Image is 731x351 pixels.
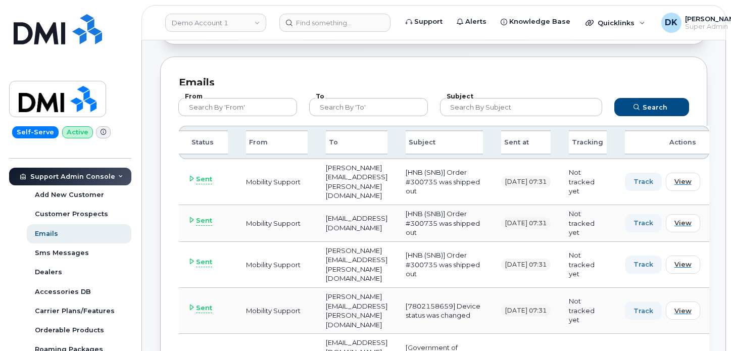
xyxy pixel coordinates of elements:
a: Demo Account 1 [165,14,266,32]
div: Sent at [501,130,551,155]
div: Not tracked yet [569,168,607,196]
button: View [666,214,700,232]
input: Search by 'from' [178,98,297,116]
span: Sent [196,257,212,267]
span: View [674,218,692,228]
td: [HNB (SNB)] Order #300735 was shipped out [397,205,492,242]
input: Search by 'to' [309,98,428,116]
td: Mobility Support [237,159,317,205]
td: [HNB (SNB)] Order #300735 was shipped out [397,159,492,205]
td: [HNB (SNB)] Order #300735 was shipped out [397,242,492,288]
label: To [315,93,325,99]
td: Mobility Support [237,242,317,288]
label: Subject [446,93,474,99]
span: View [674,260,692,269]
a: Alerts [450,12,494,32]
span: Track [633,260,653,269]
button: View [666,302,700,320]
div: [DATE] 07:31 [501,305,551,317]
a: Support [399,12,450,32]
button: View [666,173,700,191]
div: [DATE] 07:31 [501,176,551,188]
input: Search by subject [440,98,602,116]
td: Mobility Support [237,288,317,334]
label: From [184,93,204,99]
span: Alerts [465,17,486,27]
span: Sent [196,303,212,313]
div: Tracking [569,130,607,155]
span: Sent [196,216,212,226]
td: [PERSON_NAME][EMAIL_ADDRESS][PERSON_NAME][DOMAIN_NAME] [317,242,397,288]
button: Track [625,214,662,232]
div: Not tracked yet [569,209,607,237]
div: Quicklinks [578,13,652,33]
span: View [674,306,692,316]
button: Search [614,98,690,116]
button: Track [625,256,662,274]
td: [PERSON_NAME][EMAIL_ADDRESS][PERSON_NAME][DOMAIN_NAME] [317,288,397,334]
span: Track [633,218,653,228]
span: View [674,177,692,186]
a: Knowledge Base [494,12,577,32]
span: Track [633,306,653,316]
span: Quicklinks [598,19,635,27]
div: Not tracked yet [569,250,607,279]
div: Subject [406,130,483,155]
div: From [246,130,308,155]
span: Sent [196,174,212,184]
td: [PERSON_NAME][EMAIL_ADDRESS][PERSON_NAME][DOMAIN_NAME] [317,159,397,205]
button: Track [625,173,662,191]
span: DK [665,17,677,29]
input: Find something... [279,14,391,32]
button: Track [625,302,662,320]
div: [DATE] 07:31 [501,259,551,271]
div: [DATE] 07:31 [501,217,551,229]
td: [7802158659] Device status was changed [397,288,492,334]
span: Knowledge Base [509,17,570,27]
td: [EMAIL_ADDRESS][DOMAIN_NAME] [317,205,397,242]
span: Support [414,17,443,27]
div: Emails [179,75,689,90]
button: View [666,256,700,274]
div: Actions [625,130,709,155]
div: To [326,130,387,155]
span: Track [633,177,653,186]
span: Search [643,103,667,112]
div: Not tracked yet [569,296,607,325]
td: Mobility Support [237,205,317,242]
div: Status [179,130,228,155]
